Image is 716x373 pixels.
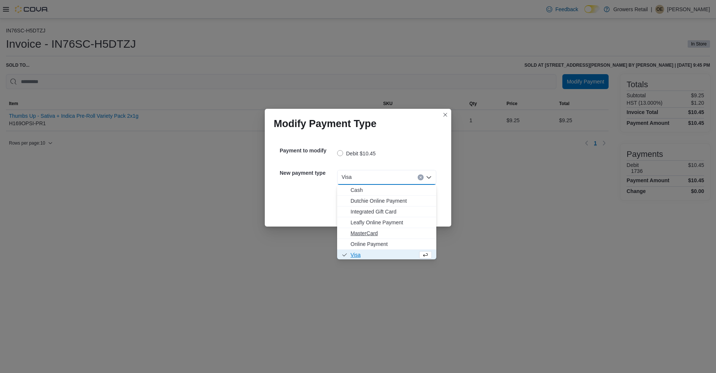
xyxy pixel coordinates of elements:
label: Debit $10.45 [337,149,376,158]
span: MasterCard [351,230,432,237]
span: Cash [351,186,432,194]
button: Close list of options [426,174,432,180]
span: Dutchie Online Payment [351,197,432,205]
span: Integrated Gift Card [351,208,432,215]
h5: New payment type [280,165,336,180]
span: Visa [351,251,418,259]
span: Leafly Online Payment [351,219,432,226]
button: Cash [337,185,436,196]
button: Closes this modal window [441,110,450,119]
button: Clear input [418,174,424,180]
h5: Payment to modify [280,143,336,158]
div: Choose from the following options [337,185,436,260]
button: Leafly Online Payment [337,217,436,228]
h1: Modify Payment Type [274,118,377,130]
span: Online Payment [351,240,432,248]
button: Visa [337,250,436,260]
button: Online Payment [337,239,436,250]
span: Visa [342,173,352,181]
button: Integrated Gift Card [337,206,436,217]
button: MasterCard [337,228,436,239]
button: Dutchie Online Payment [337,196,436,206]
